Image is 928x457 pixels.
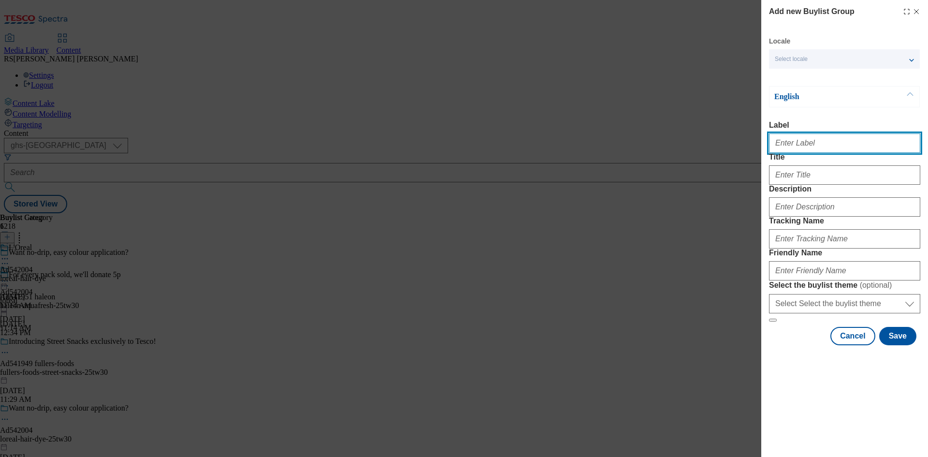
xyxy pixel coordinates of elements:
[769,39,790,44] label: Locale
[830,327,875,345] button: Cancel
[769,249,920,257] label: Friendly Name
[769,49,920,69] button: Select locale
[775,56,808,63] span: Select locale
[879,327,916,345] button: Save
[769,165,920,185] input: Enter Title
[769,217,920,225] label: Tracking Name
[769,133,920,153] input: Enter Label
[769,185,920,193] label: Description
[769,6,855,17] h4: Add new Buylist Group
[860,281,892,289] span: ( optional )
[769,153,920,162] label: Title
[769,261,920,280] input: Enter Friendly Name
[769,197,920,217] input: Enter Description
[769,280,920,290] label: Select the buylist theme
[774,92,876,102] p: English
[769,229,920,249] input: Enter Tracking Name
[769,121,920,130] label: Label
